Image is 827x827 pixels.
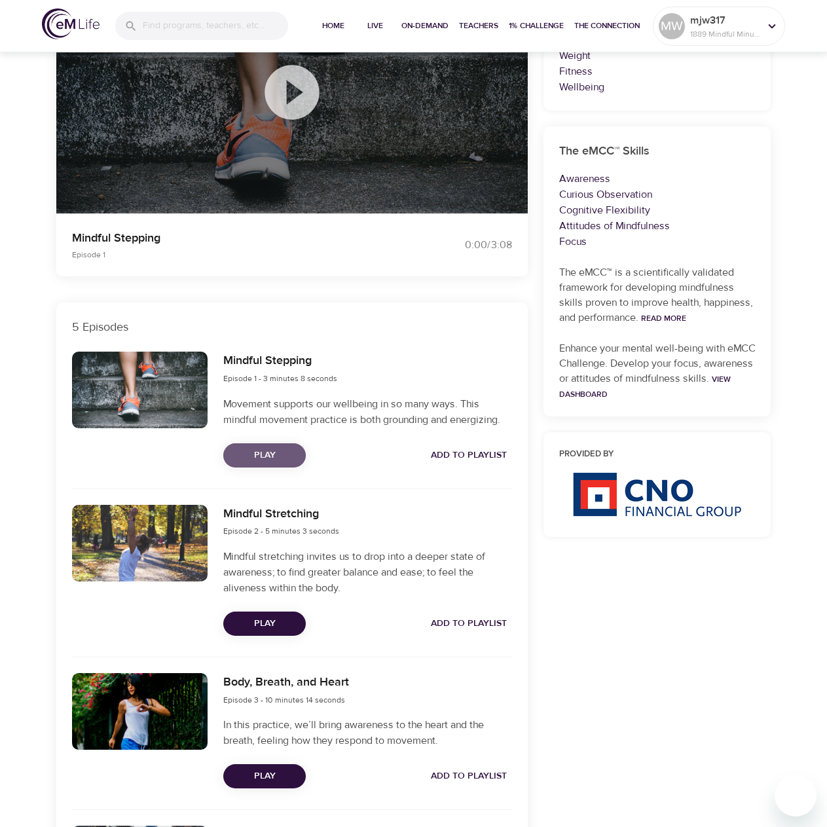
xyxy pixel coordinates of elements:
span: On-Demand [401,19,449,33]
span: Play [234,616,295,632]
p: Focus [559,234,756,249]
p: Curious Observation [559,187,756,202]
h6: Mindful Stepping [223,352,337,371]
p: 1889 Mindful Minutes [690,28,760,40]
p: Wellbeing [559,79,756,95]
button: Add to Playlist [426,612,512,636]
p: The eMCC™ is a scientifically validated framework for developing mindfulness skills proven to imp... [559,265,756,325]
iframe: Button to launch messaging window [775,775,817,817]
button: Add to Playlist [426,764,512,788]
p: mjw317 [690,12,760,28]
span: Episode 1 - 3 minutes 8 seconds [223,373,337,384]
p: Weight [559,48,756,64]
button: Add to Playlist [426,443,512,468]
h6: Provided by [559,448,756,462]
p: Fitness [559,64,756,79]
span: Add to Playlist [431,616,507,632]
h6: The eMCC™ Skills [559,142,756,161]
p: Mindful stretching invites us to drop into a deeper state of awareness; to find greater balance a... [223,549,511,596]
p: Mindful Stepping [72,229,398,247]
div: 0:00 / 3:08 [414,238,512,253]
span: Episode 2 - 5 minutes 3 seconds [223,526,339,536]
p: Awareness [559,171,756,187]
p: 5 Episodes [72,318,512,336]
h6: Body, Breath, and Heart [223,673,349,692]
p: In this practice, we’ll bring awareness to the heart and the breath, feeling how they respond to ... [223,717,511,748]
button: Play [223,612,306,636]
h6: Mindful Stretching [223,505,339,524]
span: The Connection [574,19,640,33]
p: Cognitive Flexibility [559,202,756,218]
span: Play [234,768,295,784]
p: Enhance your mental well-being with eMCC Challenge. Develop your focus, awareness or attitudes of... [559,341,756,401]
p: Movement supports our wellbeing in so many ways. This mindful movement practice is both grounding... [223,396,511,428]
span: Live [359,19,391,33]
span: Episode 3 - 10 minutes 14 seconds [223,695,345,705]
p: Episode 1 [72,249,398,261]
p: Attitudes of Mindfulness [559,218,756,234]
button: Play [223,764,306,788]
div: MW [659,13,685,39]
span: Add to Playlist [431,447,507,464]
button: Play [223,443,306,468]
span: 1% Challenge [509,19,564,33]
a: View Dashboard [559,374,731,399]
span: Play [234,447,295,464]
img: logo [42,9,100,39]
input: Find programs, teachers, etc... [143,12,288,40]
a: Read More [641,313,686,323]
span: Add to Playlist [431,768,507,784]
span: Home [318,19,349,33]
span: Teachers [459,19,498,33]
img: CNO%20logo.png [572,472,741,517]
